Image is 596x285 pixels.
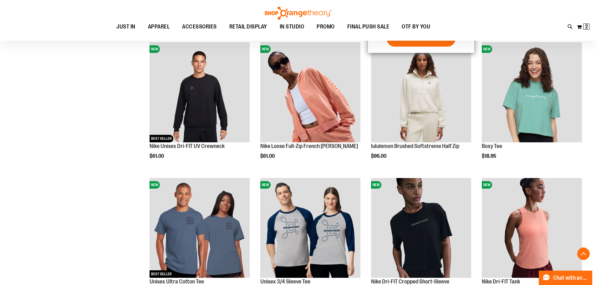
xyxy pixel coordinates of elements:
[223,20,273,34] a: RETAIL DISPLAY
[482,178,582,279] a: Nike Dri-FIT TankNEW
[257,39,364,175] div: product
[371,178,471,278] img: Nike Dri-FIT Cropped Short-Sleeve
[116,20,135,34] span: JUST IN
[577,247,590,260] button: Back To Top
[260,42,360,143] a: Nike Loose Full-Zip French Terry HoodieNEW
[150,181,160,189] span: NEW
[150,143,225,149] a: Nike Unisex Dri-FIT UV Crewneck
[482,42,582,142] img: Boxy Tee
[150,135,173,142] span: BEST SELLER
[260,178,360,279] a: Unisex 3/4 Sleeve TeeNEW
[260,45,271,53] span: NEW
[553,275,588,281] span: Chat with an Expert
[110,20,142,34] a: JUST IN
[371,153,387,159] span: $96.00
[371,42,471,142] img: lululemon Brushed Softstreme Half Zip
[150,153,165,159] span: $61.00
[148,20,170,34] span: APPAREL
[150,278,204,285] a: Unisex Ultra Cotton Tee
[260,153,276,159] span: $61.00
[371,178,471,279] a: Nike Dri-FIT Cropped Short-SleeveNEW
[482,143,502,149] a: Boxy Tee
[317,20,335,34] span: PROMO
[341,20,396,34] a: FINAL PUSH SALE
[273,20,311,34] a: IN STUDIO
[539,271,593,285] button: Chat with an Expert
[260,42,360,142] img: Nike Loose Full-Zip French Terry Hoodie
[146,39,253,175] div: product
[482,278,520,285] a: Nike Dri-FIT Tank
[150,178,250,278] img: Unisex Ultra Cotton Tee
[260,278,310,285] a: Unisex 3/4 Sleeve Tee
[347,20,390,34] span: FINAL PUSH SALE
[150,178,250,279] a: Unisex Ultra Cotton TeeNEWBEST SELLER
[150,45,160,53] span: NEW
[264,7,333,20] img: Shop Orangetheory
[176,20,223,34] a: ACCESSORIES
[482,178,582,278] img: Nike Dri-FIT Tank
[482,181,492,189] span: NEW
[142,20,176,34] a: APPAREL
[402,20,430,34] span: OTF BY YOU
[479,39,585,175] div: product
[310,20,341,34] a: PROMO
[368,39,474,175] div: product
[182,20,217,34] span: ACCESSORIES
[150,270,173,278] span: BEST SELLER
[371,181,381,189] span: NEW
[371,278,449,285] a: Nike Dri-FIT Cropped Short-Sleeve
[150,42,250,143] a: Nike Unisex Dri-FIT UV CrewneckNEWBEST SELLER
[585,23,588,30] span: 2
[260,181,271,189] span: NEW
[229,20,267,34] span: RETAIL DISPLAY
[395,20,436,34] a: OTF BY YOU
[371,42,471,143] a: lululemon Brushed Softstreme Half ZipNEW
[260,178,360,278] img: Unisex 3/4 Sleeve Tee
[280,20,304,34] span: IN STUDIO
[482,45,492,53] span: NEW
[482,42,582,143] a: Boxy TeeNEW
[482,153,497,159] span: $18.95
[260,143,358,149] a: Nike Loose Full-Zip French [PERSON_NAME]
[371,143,459,149] a: lululemon Brushed Softstreme Half Zip
[150,42,250,142] img: Nike Unisex Dri-FIT UV Crewneck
